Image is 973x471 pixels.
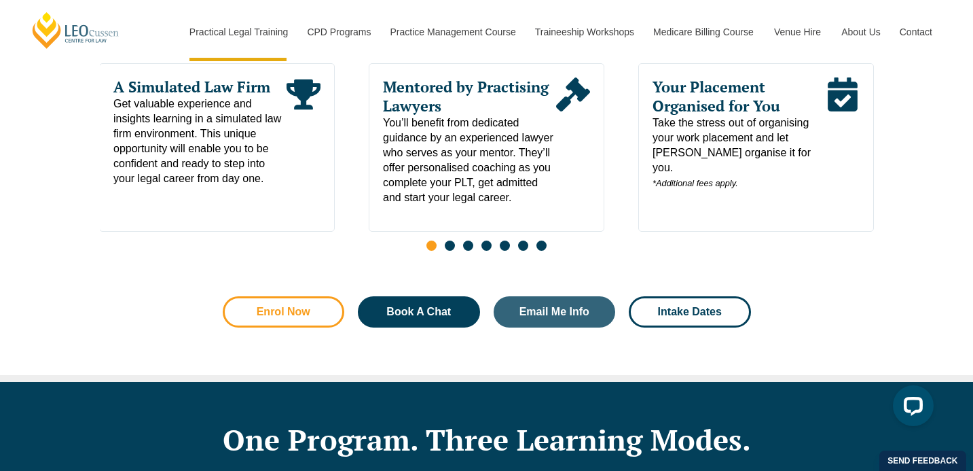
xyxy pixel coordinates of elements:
span: Go to slide 5 [500,241,510,251]
a: Venue Hire [764,3,831,61]
div: 3 / 7 [638,63,874,232]
a: [PERSON_NAME] Centre for Law [31,11,121,50]
div: Read More [556,77,590,205]
span: Intake Dates [658,307,722,317]
a: Practice Management Course [380,3,525,61]
a: CPD Programs [297,3,380,61]
h2: One Program. Three Learning Modes. [100,423,874,457]
span: Book A Chat [386,307,451,317]
span: Go to slide 6 [518,241,528,251]
span: Go to slide 2 [445,241,455,251]
div: Read More [287,77,320,186]
span: Go to slide 7 [536,241,547,251]
span: Get valuable experience and insights learning in a simulated law firm environment. This unique op... [113,97,287,186]
a: Intake Dates [629,296,751,328]
a: Traineeship Workshops [525,3,643,61]
span: A Simulated Law Firm [113,77,287,97]
div: Read More [825,77,859,191]
a: Book A Chat [358,296,480,328]
a: Practical Legal Training [179,3,297,61]
span: Mentored by Practising Lawyers [383,77,556,116]
a: Email Me Info [494,296,616,328]
span: Go to slide 4 [481,241,492,251]
span: Take the stress out of organising your work placement and let [PERSON_NAME] organise it for you. [653,116,826,191]
span: Go to slide 3 [463,241,473,251]
span: You’ll benefit from dedicated guidance by an experienced lawyer who serves as your mentor. They’l... [383,116,556,205]
a: About Us [831,3,889,61]
span: Go to slide 1 [426,241,437,251]
em: *Additional fees apply. [653,178,738,188]
div: 1 / 7 [99,63,335,232]
a: Enrol Now [223,296,345,328]
span: Enrol Now [257,307,310,317]
div: Slides [100,63,874,259]
span: Email Me Info [519,307,589,317]
a: Contact [889,3,942,61]
iframe: LiveChat chat widget [882,380,939,437]
div: 2 / 7 [369,63,604,232]
span: Your Placement Organised for You [653,77,826,116]
a: Medicare Billing Course [643,3,764,61]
